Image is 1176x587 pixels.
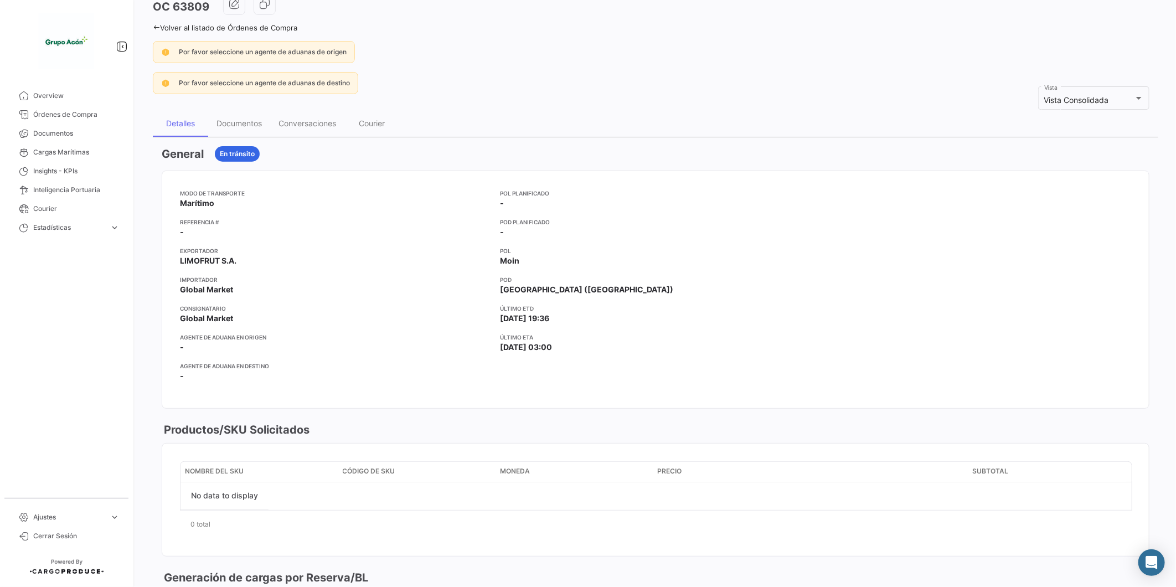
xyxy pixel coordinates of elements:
span: Nombre del SKU [185,466,244,476]
span: Por favor seleccione un agente de aduanas de origen [179,48,347,56]
span: [DATE] 03:00 [500,342,552,353]
a: Overview [9,86,124,105]
datatable-header-cell: Moneda [496,462,653,482]
span: Ajustes [33,512,105,522]
span: - [500,198,504,209]
h3: Productos/SKU Solicitados [162,422,310,437]
span: expand_more [110,223,120,233]
div: Detalles [166,119,195,128]
span: Moin [500,255,519,266]
span: Overview [33,91,120,101]
h3: Generación de cargas por Reserva/BL [162,570,368,585]
span: Subtotal [973,466,1009,476]
span: Global Market [180,284,233,295]
app-card-info-title: Último ETD [500,304,811,313]
span: Cerrar Sesión [33,531,120,541]
app-card-info-title: POL [500,246,811,255]
span: Marítimo [180,198,214,209]
app-card-info-title: Exportador [180,246,491,255]
div: 0 total [180,511,1131,538]
span: Precio [658,466,682,476]
h3: General [162,146,204,162]
a: Cargas Marítimas [9,143,124,162]
span: expand_more [110,512,120,522]
datatable-header-cell: Nombre del SKU [180,462,338,482]
span: - [180,370,184,382]
a: Documentos [9,124,124,143]
div: Abrir Intercom Messenger [1138,549,1165,576]
a: Órdenes de Compra [9,105,124,124]
span: En tránsito [220,149,255,159]
div: No data to display [180,482,269,510]
span: Estadísticas [33,223,105,233]
span: Insights - KPIs [33,166,120,176]
span: Inteligencia Portuaria [33,185,120,195]
app-card-info-title: Último ETA [500,333,811,342]
app-card-info-title: Modo de Transporte [180,189,491,198]
span: Courier [33,204,120,214]
app-card-info-title: Referencia # [180,218,491,226]
span: - [180,226,184,238]
span: Documentos [33,128,120,138]
span: - [180,342,184,353]
app-card-info-title: POD [500,275,811,284]
a: Insights - KPIs [9,162,124,181]
img: 1f3d66c5-6a2d-4a07-a58d-3a8e9bbc88ff.jpeg [39,13,94,69]
div: Conversaciones [278,119,336,128]
span: Vista Consolidada [1044,95,1109,105]
span: - [500,226,504,238]
span: LIMOFRUT S.A. [180,255,236,266]
span: Cargas Marítimas [33,147,120,157]
datatable-header-cell: Código de SKU [338,462,496,482]
span: Código de SKU [343,466,395,476]
div: Courier [359,119,385,128]
app-card-info-title: Importador [180,275,491,284]
a: Inteligencia Portuaria [9,181,124,199]
app-card-info-title: Agente de Aduana en Destino [180,362,491,370]
span: Global Market [180,313,233,324]
span: Moneda [500,466,530,476]
app-card-info-title: POD Planificado [500,218,811,226]
span: Órdenes de Compra [33,110,120,120]
a: Volver al listado de Órdenes de Compra [153,23,297,32]
div: Documentos [216,119,262,128]
app-card-info-title: Consignatario [180,304,491,313]
app-card-info-title: POL Planificado [500,189,811,198]
app-card-info-title: Agente de Aduana en Origen [180,333,491,342]
a: Courier [9,199,124,218]
span: Por favor seleccione un agente de aduanas de destino [179,79,350,87]
span: [DATE] 19:36 [500,313,549,324]
span: [GEOGRAPHIC_DATA] ([GEOGRAPHIC_DATA]) [500,284,673,295]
